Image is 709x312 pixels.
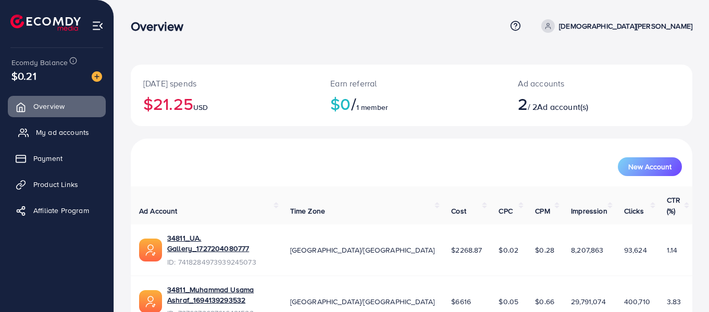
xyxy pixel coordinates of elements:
span: Affiliate Program [33,205,89,216]
h2: $0 [330,94,492,114]
span: CPC [499,206,512,216]
span: 1.14 [667,245,678,255]
span: $0.28 [535,245,554,255]
span: 8,207,863 [571,245,603,255]
p: [DATE] spends [143,77,305,90]
span: $6616 [451,296,471,307]
p: [DEMOGRAPHIC_DATA][PERSON_NAME] [559,20,692,32]
span: [GEOGRAPHIC_DATA]/[GEOGRAPHIC_DATA] [290,296,435,307]
img: image [92,71,102,82]
a: My ad accounts [8,122,106,143]
a: Payment [8,148,106,169]
span: 29,791,074 [571,296,606,307]
span: ID: 7418284973939245073 [167,257,273,267]
img: ic-ads-acc.e4c84228.svg [139,239,162,261]
span: CPM [535,206,550,216]
span: / [351,92,356,116]
span: Cost [451,206,466,216]
span: Time Zone [290,206,325,216]
span: 93,624 [624,245,647,255]
span: Ecomdy Balance [11,57,68,68]
span: USD [193,102,208,113]
h3: Overview [131,19,192,34]
a: 34811_UA. Gallery_1727204080777 [167,233,273,254]
span: $0.02 [499,245,518,255]
span: Payment [33,153,63,164]
span: Ad account(s) [537,101,588,113]
span: New Account [628,163,671,170]
a: Product Links [8,174,106,195]
span: My ad accounts [36,127,89,138]
a: Affiliate Program [8,200,106,221]
span: $2268.87 [451,245,482,255]
a: [DEMOGRAPHIC_DATA][PERSON_NAME] [537,19,692,33]
span: $0.05 [499,296,518,307]
a: Overview [8,96,106,117]
span: CTR (%) [667,195,680,216]
span: 2 [518,92,528,116]
span: 400,710 [624,296,650,307]
span: 3.83 [667,296,681,307]
a: 34811_Muhammad Usama Ashraf_1694139293532 [167,284,273,306]
span: Product Links [33,179,78,190]
p: Ad accounts [518,77,633,90]
span: $0.66 [535,296,554,307]
span: 1 member [356,102,388,113]
img: logo [10,15,81,31]
h2: / 2 [518,94,633,114]
button: New Account [618,157,682,176]
h2: $21.25 [143,94,305,114]
img: menu [92,20,104,32]
span: Clicks [624,206,644,216]
p: Earn referral [330,77,492,90]
span: $0.21 [11,68,36,83]
span: Impression [571,206,607,216]
span: Overview [33,101,65,111]
span: [GEOGRAPHIC_DATA]/[GEOGRAPHIC_DATA] [290,245,435,255]
span: Ad Account [139,206,178,216]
